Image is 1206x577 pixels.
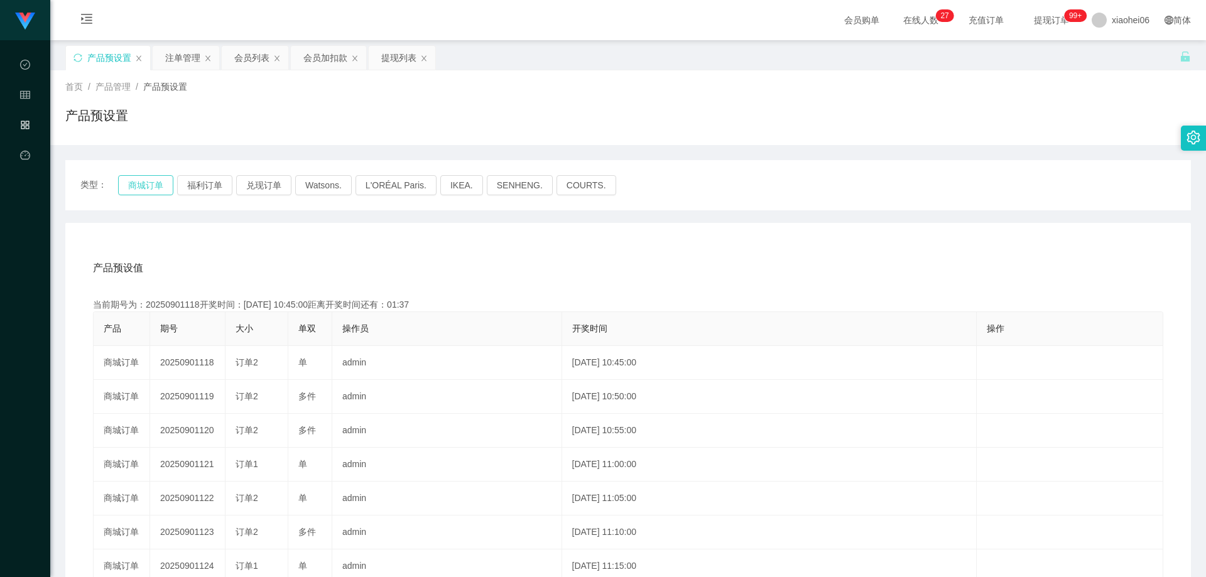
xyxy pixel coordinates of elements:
[332,482,562,515] td: admin
[165,46,200,70] div: 注单管理
[236,425,258,435] span: 订单2
[104,323,121,333] span: 产品
[298,323,316,333] span: 单双
[298,391,316,401] span: 多件
[332,346,562,380] td: admin
[236,391,258,401] span: 订单2
[1187,131,1200,144] i: 图标: setting
[65,1,108,41] i: 图标: menu-unfold
[332,380,562,414] td: admin
[143,82,187,92] span: 产品预设置
[20,90,30,202] span: 会员管理
[65,106,128,125] h1: 产品预设置
[562,515,977,549] td: [DATE] 11:10:00
[94,346,150,380] td: 商城订单
[1064,9,1087,22] sup: 1040
[135,55,143,62] i: 图标: close
[562,448,977,482] td: [DATE] 11:00:00
[298,561,307,571] span: 单
[440,175,483,195] button: IKEA.
[234,46,269,70] div: 会员列表
[940,9,945,22] p: 2
[20,143,30,270] a: 图标: dashboard平台首页
[1028,16,1075,24] span: 提现订单
[332,414,562,448] td: admin
[342,323,369,333] span: 操作员
[987,323,1004,333] span: 操作
[572,323,607,333] span: 开奖时间
[562,380,977,414] td: [DATE] 10:50:00
[136,82,138,92] span: /
[94,482,150,515] td: 商城订单
[1180,51,1191,62] i: 图标: unlock
[303,46,347,70] div: 会员加扣款
[356,175,437,195] button: L'ORÉAL Paris.
[20,60,30,172] span: 数据中心
[562,414,977,448] td: [DATE] 10:55:00
[381,46,416,70] div: 提现列表
[160,323,178,333] span: 期号
[273,55,281,62] i: 图标: close
[95,82,131,92] span: 产品管理
[236,357,258,367] span: 订单2
[298,357,307,367] span: 单
[93,261,143,276] span: 产品预设值
[20,84,30,109] i: 图标: table
[962,16,1010,24] span: 充值订单
[295,175,352,195] button: Watsons.
[118,175,173,195] button: 商城订单
[332,448,562,482] td: admin
[236,561,258,571] span: 订单1
[73,53,82,62] i: 图标: sync
[94,414,150,448] td: 商城订单
[177,175,232,195] button: 福利订单
[487,175,553,195] button: SENHENG.
[236,459,258,469] span: 订单1
[94,380,150,414] td: 商城订单
[20,114,30,139] i: 图标: appstore-o
[87,46,131,70] div: 产品预设置
[935,9,953,22] sup: 27
[20,121,30,232] span: 产品管理
[94,448,150,482] td: 商城订单
[351,55,359,62] i: 图标: close
[236,527,258,537] span: 订单2
[298,425,316,435] span: 多件
[88,82,90,92] span: /
[204,55,212,62] i: 图标: close
[94,515,150,549] td: 商城订单
[150,448,225,482] td: 20250901121
[420,55,428,62] i: 图标: close
[150,414,225,448] td: 20250901120
[298,493,307,503] span: 单
[897,16,945,24] span: 在线人数
[945,9,949,22] p: 7
[298,459,307,469] span: 单
[80,175,118,195] span: 类型：
[1165,16,1173,24] i: 图标: global
[562,346,977,380] td: [DATE] 10:45:00
[20,54,30,79] i: 图标: check-circle-o
[562,482,977,515] td: [DATE] 11:05:00
[150,482,225,515] td: 20250901122
[236,493,258,503] span: 订单2
[298,527,316,537] span: 多件
[93,298,1163,311] div: 当前期号为：20250901118开奖时间：[DATE] 10:45:00距离开奖时间还有：01:37
[332,515,562,549] td: admin
[15,13,35,30] img: logo.9652507e.png
[150,346,225,380] td: 20250901118
[65,82,83,92] span: 首页
[236,323,253,333] span: 大小
[236,175,291,195] button: 兑现订单
[557,175,616,195] button: COURTS.
[150,380,225,414] td: 20250901119
[150,515,225,549] td: 20250901123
